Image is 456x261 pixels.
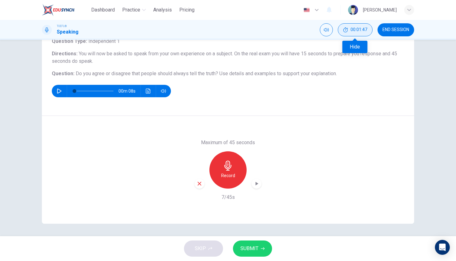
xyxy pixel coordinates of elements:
button: 00:01:47 [338,23,373,36]
button: Analysis [151,4,174,16]
span: SUBMIT [240,244,258,253]
div: Mute [320,23,333,36]
span: Pricing [179,6,194,14]
div: Hide [338,23,373,36]
span: Independent 1 [87,38,120,44]
span: Use details and examples to support your explanation. [219,71,337,76]
img: Profile picture [348,5,358,15]
span: TOEFL® [57,24,67,28]
h6: Question : [52,70,404,77]
span: END SESSION [382,27,409,32]
h6: Maximum of 45 seconds [201,139,255,146]
span: 00:01:47 [351,27,367,32]
img: EduSynch logo [42,4,74,16]
button: Record [209,151,247,189]
button: SUBMIT [233,240,272,257]
h6: Directions : [52,50,404,65]
img: en [303,8,311,12]
button: Click to see the audio transcription [143,85,153,97]
span: Do you agree or disagree that people should always tell the truth? [76,71,218,76]
h6: Record [221,172,235,179]
button: Pricing [177,4,197,16]
button: END SESSION [378,23,414,36]
div: [PERSON_NAME] [363,6,397,14]
button: Practice [120,4,148,16]
a: EduSynch logo [42,4,89,16]
span: 00m 08s [118,85,141,97]
div: Open Intercom Messenger [435,240,450,255]
span: Analysis [153,6,172,14]
div: Hide [342,41,368,53]
button: Dashboard [89,4,117,16]
span: Dashboard [91,6,115,14]
h6: Question Type : [52,38,404,45]
h1: Speaking [57,28,78,36]
h6: 7/45s [221,194,235,201]
span: Practice [122,6,140,14]
span: You will now be asked to speak from your own experience on a subject. On the real exam you will h... [52,51,397,64]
